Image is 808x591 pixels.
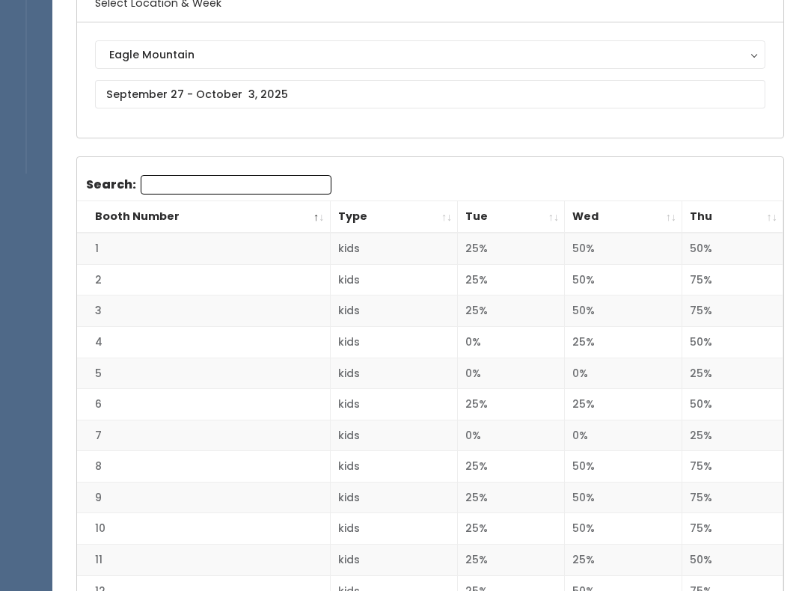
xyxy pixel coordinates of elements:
[458,201,565,233] th: Tue: activate to sort column ascending
[330,264,458,295] td: kids
[95,80,765,108] input: September 27 - October 3, 2025
[682,358,783,389] td: 25%
[565,545,682,576] td: 25%
[330,513,458,545] td: kids
[330,233,458,264] td: kids
[682,295,783,327] td: 75%
[330,295,458,327] td: kids
[682,482,783,513] td: 75%
[458,295,565,327] td: 25%
[109,46,751,63] div: Eagle Mountain
[565,264,682,295] td: 50%
[458,358,565,389] td: 0%
[77,420,330,451] td: 7
[565,358,682,389] td: 0%
[565,201,682,233] th: Wed: activate to sort column ascending
[682,264,783,295] td: 75%
[565,513,682,545] td: 50%
[682,420,783,451] td: 25%
[77,327,330,358] td: 4
[330,201,458,233] th: Type: activate to sort column ascending
[458,451,565,483] td: 25%
[330,420,458,451] td: kids
[330,327,458,358] td: kids
[565,389,682,420] td: 25%
[565,451,682,483] td: 50%
[330,389,458,420] td: kids
[458,420,565,451] td: 0%
[458,233,565,264] td: 25%
[682,451,783,483] td: 75%
[682,389,783,420] td: 50%
[330,358,458,389] td: kids
[682,233,783,264] td: 50%
[77,233,330,264] td: 1
[77,295,330,327] td: 3
[77,545,330,576] td: 11
[458,264,565,295] td: 25%
[77,201,330,233] th: Booth Number: activate to sort column descending
[458,389,565,420] td: 25%
[458,513,565,545] td: 25%
[330,451,458,483] td: kids
[77,389,330,420] td: 6
[77,451,330,483] td: 8
[682,545,783,576] td: 50%
[565,233,682,264] td: 50%
[682,201,783,233] th: Thu: activate to sort column ascending
[86,175,331,195] label: Search:
[330,545,458,576] td: kids
[77,513,330,545] td: 10
[565,327,682,358] td: 25%
[77,358,330,389] td: 5
[77,482,330,513] td: 9
[458,482,565,513] td: 25%
[682,513,783,545] td: 75%
[682,327,783,358] td: 50%
[77,264,330,295] td: 2
[95,40,765,69] button: Eagle Mountain
[458,545,565,576] td: 25%
[458,327,565,358] td: 0%
[565,295,682,327] td: 50%
[330,482,458,513] td: kids
[565,420,682,451] td: 0%
[141,175,331,195] input: Search:
[565,482,682,513] td: 50%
